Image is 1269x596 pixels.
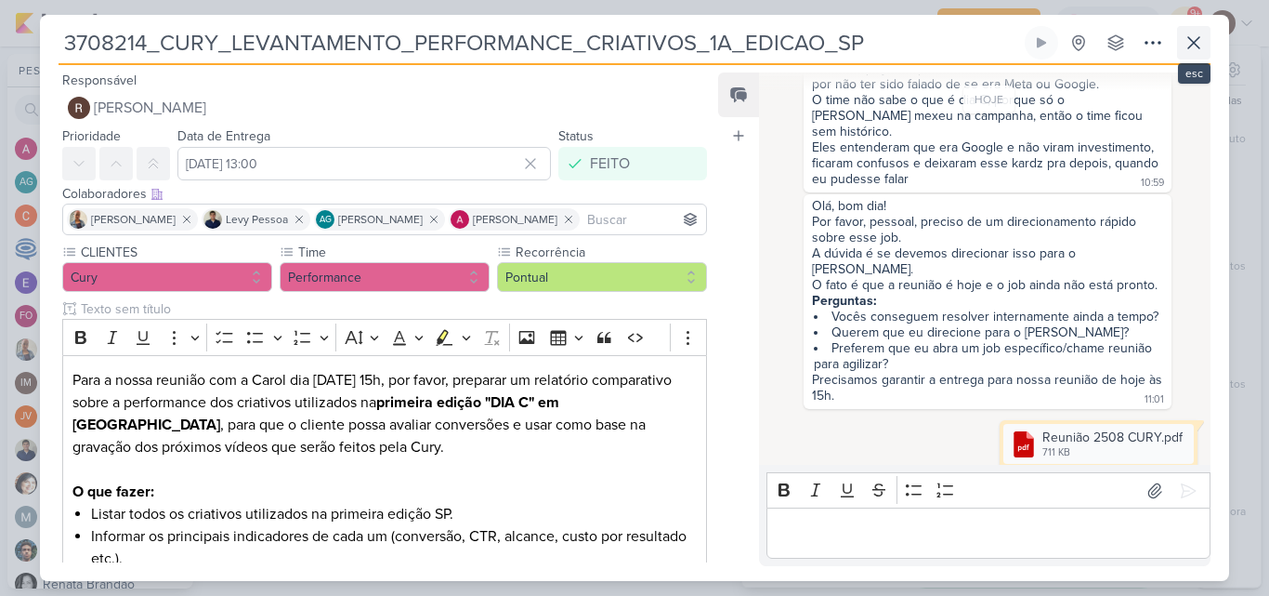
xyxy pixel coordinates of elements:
strong: Perguntas: [812,293,877,309]
div: O fato é que a reunião é hoje e o job ainda não está pronto. [812,277,1163,293]
div: 10:59 [1141,176,1164,191]
span: [PERSON_NAME] [473,211,557,228]
button: Cury [62,262,272,292]
strong: O que fazer: [72,483,154,501]
input: Kard Sem Título [59,26,1021,60]
div: FEITO [590,152,630,175]
span: [PERSON_NAME] [91,211,176,228]
div: Por favor, pessoal, preciso de um direcionamento rápido sobre esse job. [812,214,1163,245]
div: Editor toolbar [766,472,1210,509]
label: Status [558,128,594,144]
label: Responsável [62,73,137,88]
div: 711 KB [1042,445,1183,460]
img: Rafael Dornelles [68,97,90,119]
span: [PERSON_NAME] [338,211,423,228]
label: Time [296,243,490,262]
button: FEITO [558,147,707,180]
div: 11:01 [1145,392,1164,407]
input: Select a date [177,147,551,180]
p: AG [320,216,332,225]
div: A dúvida é se devemos direcionar isso para o [PERSON_NAME]. [812,245,1163,277]
div: Eles entenderam que era Google e não viram investimento, ficaram confusos e deixaram esse kardz p... [812,139,1162,187]
li: Querem que eu direcione para o [PERSON_NAME]? [814,324,1163,340]
button: [PERSON_NAME] [62,91,707,125]
p: Para a nossa reunião com a Carol dia [DATE] 15h, por favor, preparar um relatório comparativo sob... [72,369,697,481]
label: Prioridade [62,128,121,144]
label: CLIENTES [79,243,272,262]
span: Levy Pessoa [226,211,288,228]
div: O time não sabe o que é dia C, porque só o [PERSON_NAME] mexeu na campanha, então o time ficou se... [812,92,1163,139]
label: Data de Entrega [177,128,270,144]
li: Informar os principais indicadores de cada um (conversão, CTR, alcance, custo por resultado etc.). [91,525,697,570]
button: Pontual [497,262,707,292]
div: Aline Gimenez Graciano [316,210,334,229]
label: Recorrência [514,243,707,262]
div: Reunião 2508 CURY.pdf [1003,424,1194,464]
span: [PERSON_NAME] [94,97,206,119]
button: Performance [280,262,490,292]
input: Buscar [583,208,702,231]
div: esc [1178,63,1210,84]
img: Levy Pessoa [203,210,222,229]
div: Editor editing area: main [766,508,1210,559]
div: Editor toolbar [62,319,707,355]
input: Texto sem título [77,299,707,319]
div: Olá, bom dia! [812,198,1163,214]
div: Reunião 2508 CURY.pdf [1042,428,1183,447]
li: Listar todos os criativos utilizados na primeira edição SP. [91,503,697,525]
div: Precisamos garantir a entrega para nossa reunião de hoje às 15h. [812,372,1166,404]
div: Colaboradores [62,184,707,204]
div: Ligar relógio [1034,35,1049,50]
img: Alessandra Gomes [451,210,469,229]
img: Iara Santos [69,210,87,229]
li: Vocês conseguem resolver internamente ainda a tempo? [814,309,1163,324]
li: Preferem que eu abra um job específico/chame reunião para agilizar? [814,340,1163,372]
